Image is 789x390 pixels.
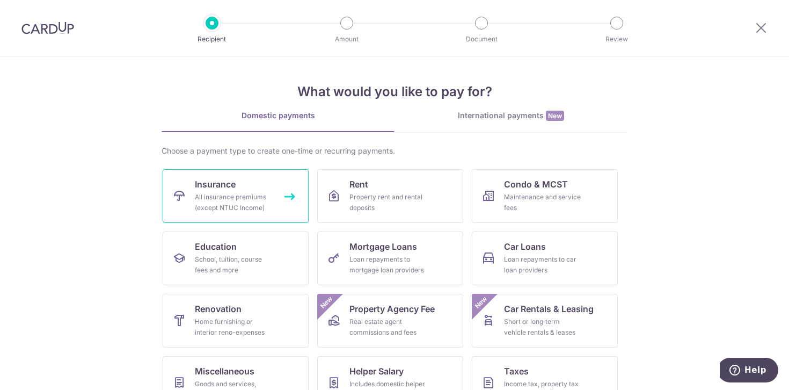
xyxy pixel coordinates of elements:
[195,178,236,191] span: Insurance
[317,232,463,285] a: Mortgage LoansLoan repayments to mortgage loan providers
[317,169,463,223] a: RentProperty rent and rental deposits
[195,316,272,338] div: Home furnishing or interior reno-expenses
[349,178,368,191] span: Rent
[349,365,404,378] span: Helper Salary
[472,232,618,285] a: Car LoansLoan repayments to car loan providers
[317,294,463,348] a: Property Agency FeeReal estate agent commissions and feesNew
[195,240,237,253] span: Education
[349,316,427,338] div: Real estate agent commissions and fees
[195,192,272,213] div: All insurance premiums (except NTUC Income)
[162,146,627,156] div: Choose a payment type to create one-time or recurring payments.
[21,21,74,34] img: CardUp
[504,240,546,253] span: Car Loans
[163,294,309,348] a: RenovationHome furnishing or interior reno-expenses
[162,82,627,102] h4: What would you like to pay for?
[163,169,309,223] a: InsuranceAll insurance premiums (except NTUC Income)
[349,254,427,276] div: Loan repayments to mortgage loan providers
[318,294,335,312] span: New
[394,110,627,121] div: International payments
[349,302,435,315] span: Property Agency Fee
[307,34,386,45] p: Amount
[577,34,656,45] p: Review
[504,316,581,338] div: Short or long‑term vehicle rentals & leases
[472,294,490,312] span: New
[195,302,242,315] span: Renovation
[504,192,581,213] div: Maintenance and service fees
[172,34,252,45] p: Recipient
[349,240,417,253] span: Mortgage Loans
[472,294,618,348] a: Car Rentals & LeasingShort or long‑term vehicle rentals & leasesNew
[472,169,618,223] a: Condo & MCSTMaintenance and service fees
[720,358,778,385] iframe: Opens a widget where you can find more information
[195,365,254,378] span: Miscellaneous
[504,302,594,315] span: Car Rentals & Leasing
[163,232,309,285] a: EducationSchool, tuition, course fees and more
[349,192,427,213] div: Property rent and rental deposits
[546,111,564,121] span: New
[442,34,521,45] p: Document
[504,365,529,378] span: Taxes
[162,110,394,121] div: Domestic payments
[195,254,272,276] div: School, tuition, course fees and more
[504,254,581,276] div: Loan repayments to car loan providers
[504,178,568,191] span: Condo & MCST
